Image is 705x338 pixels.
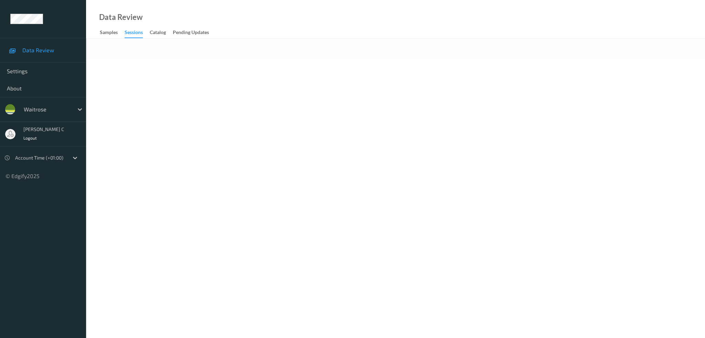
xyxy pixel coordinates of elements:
[150,28,173,37] a: Catalog
[100,29,118,37] div: Samples
[99,14,143,21] div: Data Review
[173,29,209,37] div: Pending Updates
[125,28,150,38] a: Sessions
[125,29,143,38] div: Sessions
[150,29,166,37] div: Catalog
[173,28,216,37] a: Pending Updates
[100,28,125,37] a: Samples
